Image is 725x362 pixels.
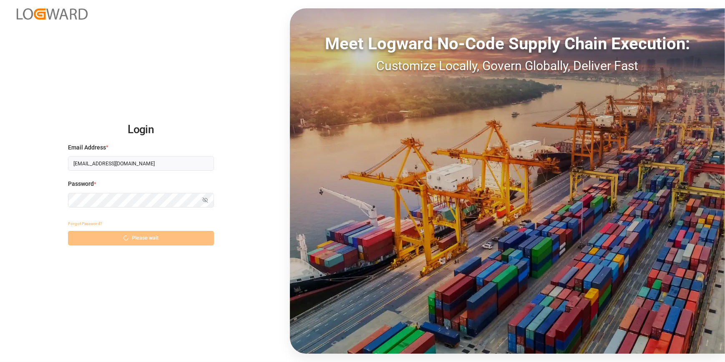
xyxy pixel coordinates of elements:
h2: Login [68,116,214,143]
span: Email Address [68,143,106,152]
div: Meet Logward No-Code Supply Chain Execution: [290,31,725,56]
span: Password [68,180,94,188]
img: Logward_new_orange.png [17,8,88,20]
div: Customize Locally, Govern Globally, Deliver Fast [290,56,725,75]
input: Enter your email [68,156,214,171]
